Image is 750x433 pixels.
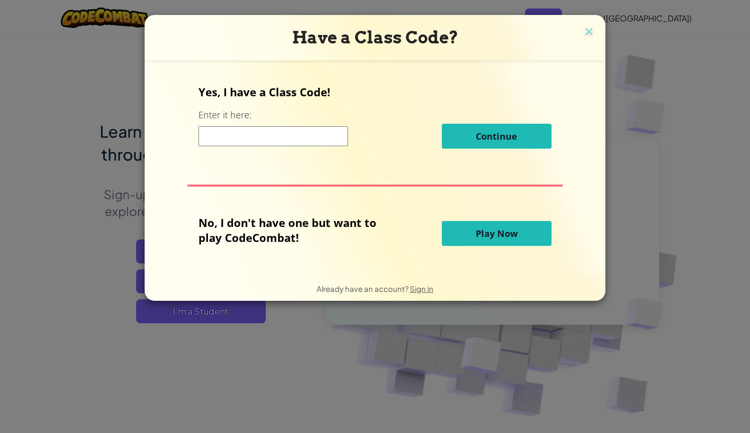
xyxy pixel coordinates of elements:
p: No, I don't have one but want to play CodeCombat! [198,215,391,245]
img: close icon [582,25,595,40]
span: Already have an account? [317,284,410,293]
p: Yes, I have a Class Code! [198,84,551,99]
button: Play Now [442,221,552,246]
span: Have a Class Code? [292,27,458,47]
span: Continue [476,130,517,142]
span: Play Now [476,227,518,239]
label: Enter it here: [198,109,251,121]
button: Continue [442,124,552,149]
a: Sign in [410,284,433,293]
